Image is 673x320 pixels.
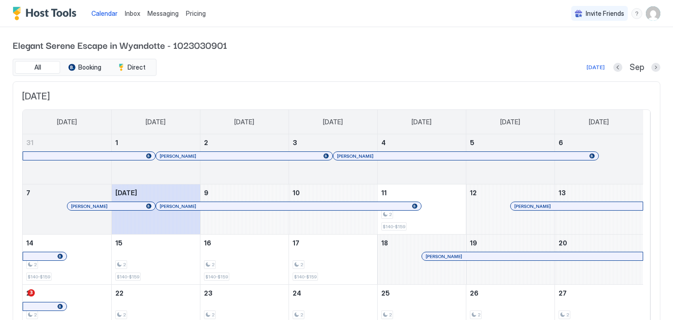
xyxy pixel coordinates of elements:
[234,118,254,126] span: [DATE]
[555,235,643,285] td: September 20, 2025
[147,9,179,18] a: Messaging
[117,274,139,280] span: $140-$159
[212,262,214,268] span: 2
[337,153,374,159] span: [PERSON_NAME]
[200,285,289,301] a: September 23, 2025
[200,134,289,184] td: September 2, 2025
[426,254,639,259] div: [PERSON_NAME]
[91,9,118,17] span: Calendar
[78,63,101,71] span: Booking
[631,8,642,19] div: menu
[381,239,388,247] span: 18
[34,312,37,318] span: 2
[381,139,386,146] span: 4
[23,184,111,235] td: September 7, 2025
[289,134,377,184] td: September 3, 2025
[115,189,137,197] span: [DATE]
[389,312,392,318] span: 2
[205,274,228,280] span: $140-$159
[115,139,118,146] span: 1
[289,235,377,285] td: September 17, 2025
[470,139,474,146] span: 5
[559,139,563,146] span: 6
[293,189,300,197] span: 10
[160,203,196,209] span: [PERSON_NAME]
[115,289,123,297] span: 22
[470,289,479,297] span: 26
[378,184,466,201] a: September 11, 2025
[22,91,651,102] span: [DATE]
[23,134,111,184] td: August 31, 2025
[293,289,301,297] span: 24
[566,312,569,318] span: 2
[403,110,441,134] a: Thursday
[555,285,644,301] a: September 27, 2025
[112,134,200,151] a: September 1, 2025
[383,224,405,230] span: $140-$159
[23,235,111,285] td: September 14, 2025
[323,118,343,126] span: [DATE]
[34,63,41,71] span: All
[123,262,126,268] span: 2
[555,134,644,151] a: September 6, 2025
[586,9,624,18] span: Invite Friends
[478,312,480,318] span: 2
[112,184,200,201] a: September 8, 2025
[186,9,206,18] span: Pricing
[123,312,126,318] span: 2
[289,134,377,151] a: September 3, 2025
[466,285,555,301] a: September 26, 2025
[294,274,317,280] span: $140-$159
[115,239,123,247] span: 15
[200,235,289,285] td: September 16, 2025
[111,235,200,285] td: September 15, 2025
[289,235,377,251] a: September 17, 2025
[514,203,639,209] div: [PERSON_NAME]
[289,184,377,235] td: September 10, 2025
[200,184,289,201] a: September 9, 2025
[293,139,297,146] span: 3
[587,63,605,71] div: [DATE]
[300,312,303,318] span: 2
[13,59,156,76] div: tab-group
[112,235,200,251] a: September 15, 2025
[26,189,30,197] span: 7
[160,203,417,209] div: [PERSON_NAME]
[555,134,643,184] td: September 6, 2025
[146,118,166,126] span: [DATE]
[381,189,387,197] span: 11
[466,184,555,201] a: September 12, 2025
[377,235,466,285] td: September 18, 2025
[200,184,289,235] td: September 9, 2025
[378,285,466,301] a: September 25, 2025
[204,239,211,247] span: 16
[147,9,179,17] span: Messaging
[23,184,111,201] a: September 7, 2025
[585,62,606,73] button: [DATE]
[378,235,466,251] a: September 18, 2025
[48,110,86,134] a: Sunday
[314,110,352,134] a: Wednesday
[23,285,111,301] a: September 21, 2025
[23,134,111,151] a: August 31, 2025
[137,110,175,134] a: Monday
[377,134,466,184] td: September 4, 2025
[559,239,567,247] span: 20
[13,7,81,20] div: Host Tools Logo
[28,289,35,296] span: 3
[200,134,289,151] a: September 2, 2025
[293,239,299,247] span: 17
[580,110,618,134] a: Saturday
[160,153,328,159] div: [PERSON_NAME]
[466,184,555,235] td: September 12, 2025
[555,235,644,251] a: September 20, 2025
[111,134,200,184] td: September 1, 2025
[589,118,609,126] span: [DATE]
[466,235,555,285] td: September 19, 2025
[13,38,660,52] span: Elegant Serene Escape in Wyandotte - 1023030901
[377,184,466,235] td: September 11, 2025
[555,184,644,201] a: September 13, 2025
[160,153,196,159] span: [PERSON_NAME]
[112,285,200,301] a: September 22, 2025
[28,274,50,280] span: $140-$159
